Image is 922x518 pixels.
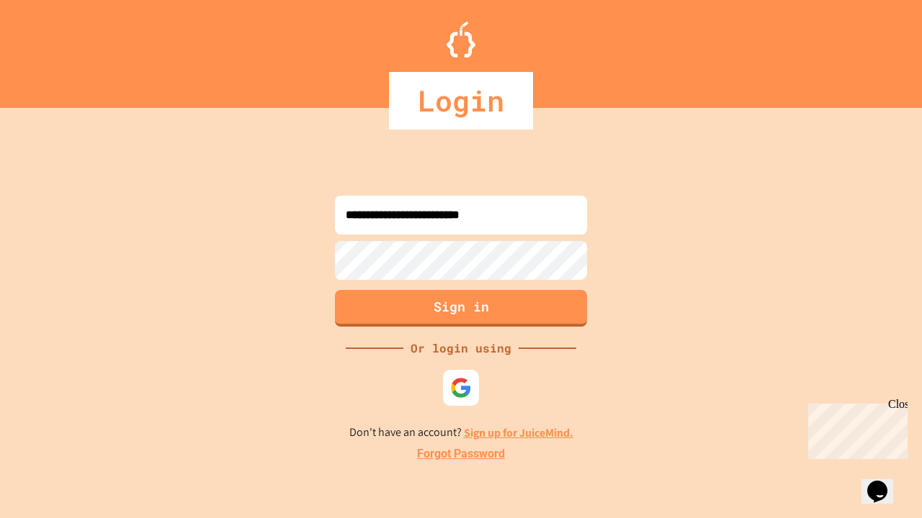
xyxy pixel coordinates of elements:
iframe: chat widget [861,460,908,504]
button: Sign in [335,290,587,327]
img: Logo.svg [447,22,475,58]
div: Or login using [403,340,519,357]
a: Sign up for JuiceMind. [464,425,573,440]
iframe: chat widget [802,398,908,459]
div: Login [389,72,533,129]
img: google-icon.svg [450,377,472,399]
p: Don't have an account? [349,424,573,442]
div: Chat with us now!Close [6,6,99,91]
a: Forgot Password [417,445,505,463]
